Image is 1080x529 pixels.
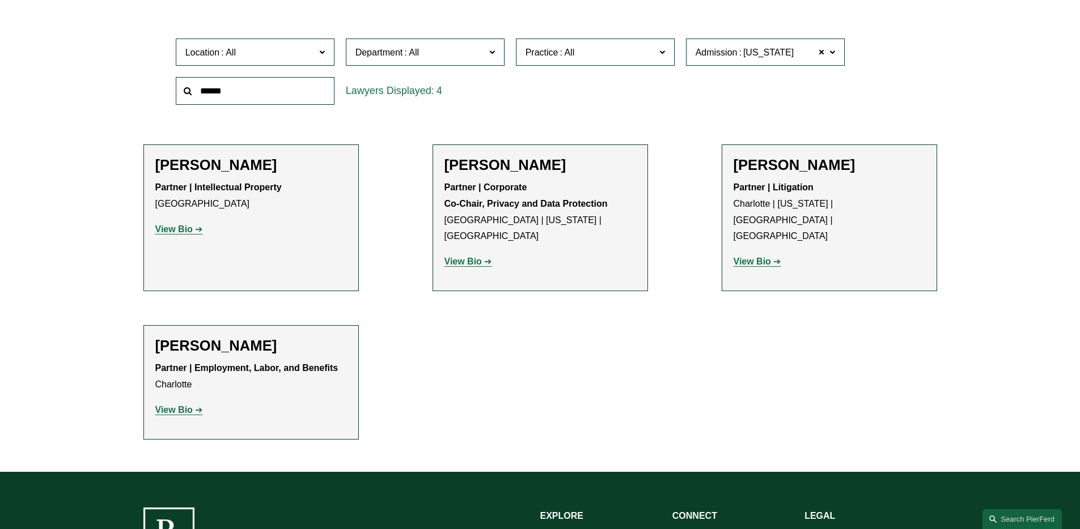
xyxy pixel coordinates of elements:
span: Practice [526,48,558,57]
span: Admission [696,48,738,57]
span: [US_STATE] [743,45,794,60]
span: Department [355,48,403,57]
strong: Partner | Employment, Labor, and Benefits [155,363,338,373]
strong: View Bio [444,257,482,266]
strong: CONNECT [672,511,717,521]
p: [GEOGRAPHIC_DATA] [155,180,347,212]
h2: [PERSON_NAME] [734,156,925,174]
strong: View Bio [734,257,771,266]
a: View Bio [734,257,781,266]
a: View Bio [155,224,203,234]
p: Charlotte [155,360,347,393]
span: Location [185,48,220,57]
strong: LEGAL [804,511,835,521]
strong: Partner | Intellectual Property [155,182,282,192]
strong: EXPLORE [540,511,583,521]
strong: View Bio [155,405,193,415]
a: View Bio [155,405,203,415]
strong: View Bio [155,224,193,234]
a: View Bio [444,257,492,266]
strong: Partner | Corporate Co-Chair, Privacy and Data Protection [444,182,608,208]
h2: [PERSON_NAME] [155,156,347,174]
a: Search this site [982,509,1062,529]
h2: [PERSON_NAME] [155,337,347,355]
strong: Partner | Litigation [734,182,814,192]
span: 4 [437,85,442,96]
p: Charlotte | [US_STATE] | [GEOGRAPHIC_DATA] | [GEOGRAPHIC_DATA] [734,180,925,245]
h2: [PERSON_NAME] [444,156,636,174]
p: [GEOGRAPHIC_DATA] | [US_STATE] | [GEOGRAPHIC_DATA] [444,180,636,245]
